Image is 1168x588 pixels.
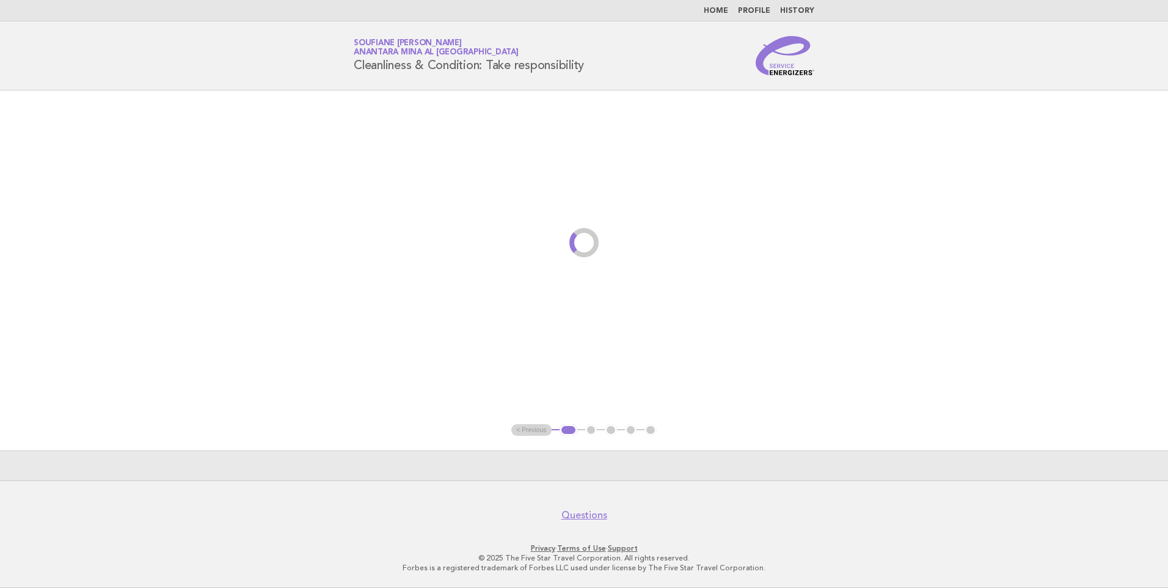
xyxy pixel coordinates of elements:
[756,36,814,75] img: Service Energizers
[354,39,519,56] a: Soufiane [PERSON_NAME]Anantara Mina al [GEOGRAPHIC_DATA]
[531,544,555,553] a: Privacy
[738,7,770,15] a: Profile
[704,7,728,15] a: Home
[608,544,638,553] a: Support
[561,509,607,521] a: Questions
[210,553,958,563] p: © 2025 The Five Star Travel Corporation. All rights reserved.
[780,7,814,15] a: History
[210,563,958,573] p: Forbes is a registered trademark of Forbes LLC used under license by The Five Star Travel Corpora...
[210,543,958,553] p: · ·
[557,544,606,553] a: Terms of Use
[354,49,519,57] span: Anantara Mina al [GEOGRAPHIC_DATA]
[354,40,584,72] h1: Cleanliness & Condition: Take responsibility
